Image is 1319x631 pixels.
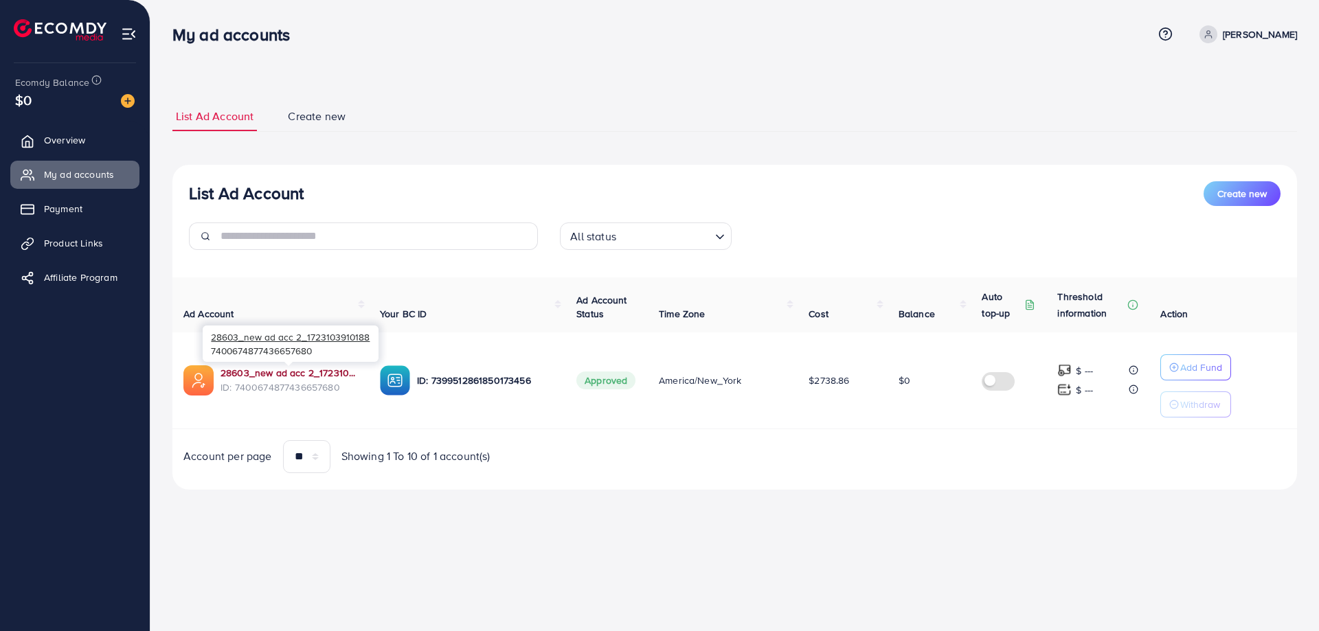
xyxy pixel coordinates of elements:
span: Ecomdy Balance [15,76,89,89]
input: Search for option [620,224,710,246]
a: 28603_new ad acc 2_1723103910188 [221,366,358,380]
img: logo [14,19,106,41]
span: Balance [899,307,935,321]
span: Approved [576,371,635,389]
span: ID: 7400674877436657680 [221,380,358,394]
span: Showing 1 To 10 of 1 account(s) [341,448,491,464]
span: All status [567,227,619,246]
a: Payment [10,195,139,222]
p: ID: 7399512861850173456 [417,372,554,389]
img: menu [121,26,137,42]
span: Account per page [183,448,272,464]
span: Cost [809,307,828,321]
span: Affiliate Program [44,271,117,284]
p: Threshold information [1057,288,1125,321]
span: 28603_new ad acc 2_1723103910188 [211,330,370,343]
p: $ --- [1076,382,1093,398]
p: [PERSON_NAME] [1223,26,1297,43]
a: Affiliate Program [10,264,139,291]
span: Ad Account [183,307,234,321]
span: Payment [44,202,82,216]
div: Search for option [560,222,732,250]
div: 7400674877436657680 [203,325,379,362]
p: Auto top-up [982,288,1022,321]
img: top-up amount [1057,382,1072,397]
span: Time Zone [659,307,705,321]
h3: My ad accounts [172,25,301,45]
span: Your BC ID [380,307,427,321]
p: Add Fund [1180,359,1222,376]
img: ic-ads-acc.e4c84228.svg [183,365,214,395]
iframe: Chat [1261,569,1309,621]
button: Withdraw [1160,391,1231,417]
a: My ad accounts [10,161,139,188]
span: $0 [15,90,32,110]
p: Withdraw [1180,396,1220,413]
img: ic-ba-acc.ded83a64.svg [380,365,410,395]
span: Overview [44,133,85,147]
span: $2738.86 [809,374,849,387]
span: List Ad Account [176,108,253,124]
a: [PERSON_NAME] [1194,25,1297,43]
span: My ad accounts [44,168,114,181]
a: Product Links [10,229,139,257]
span: Product Links [44,236,103,250]
img: image [121,94,135,108]
span: America/New_York [659,374,742,387]
span: Create new [1217,187,1267,200]
span: Action [1160,307,1188,321]
button: Create new [1204,181,1281,206]
img: top-up amount [1057,363,1072,378]
span: Create new [288,108,346,124]
button: Add Fund [1160,354,1231,380]
h3: List Ad Account [189,183,304,203]
p: $ --- [1076,363,1093,379]
span: Ad Account Status [576,293,627,321]
span: $0 [899,374,910,387]
a: Overview [10,126,139,154]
